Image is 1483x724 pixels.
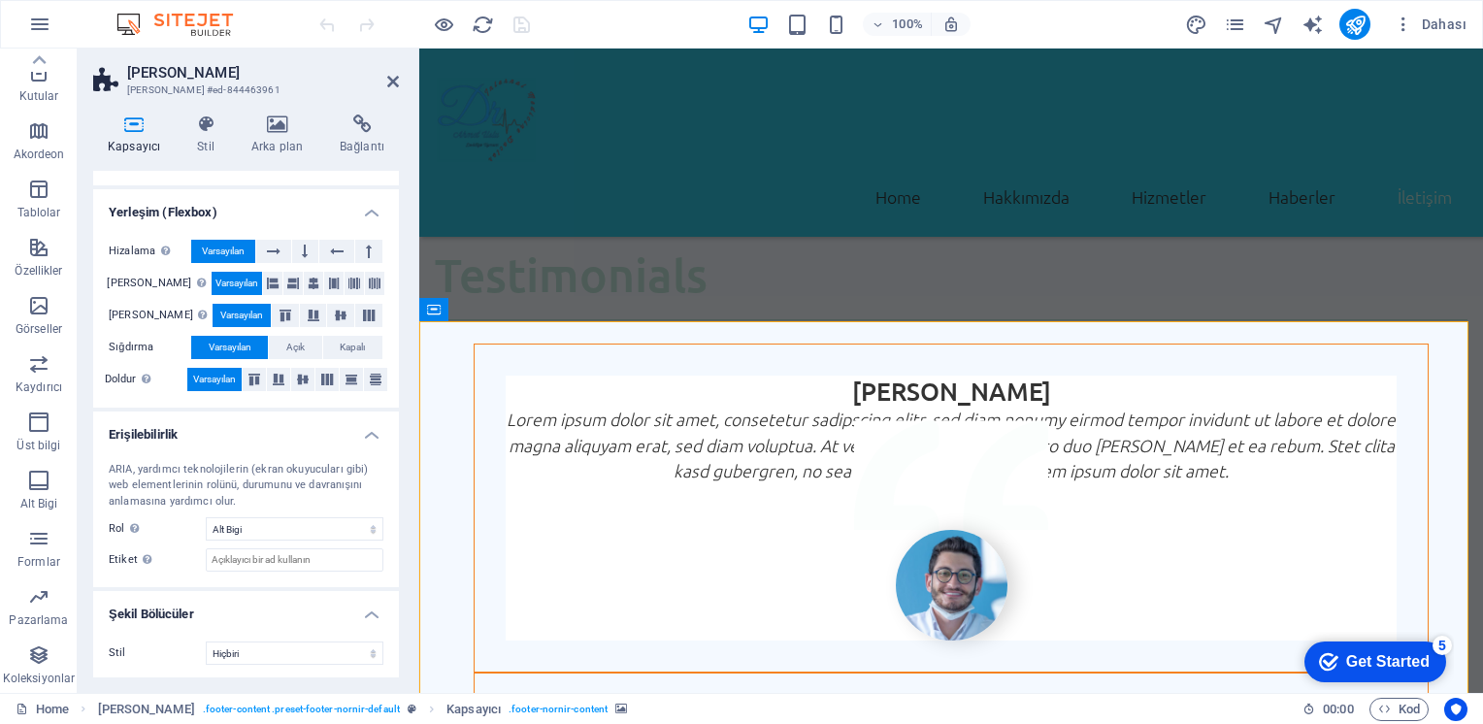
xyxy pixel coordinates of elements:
h4: Bağlantı [325,115,399,155]
span: Kapalı [340,336,365,359]
i: Sayfayı yeniden yükleyin [472,14,494,36]
span: Seçmek için tıkla. Düzenlemek için çift tıkla [446,698,501,721]
p: Koleksiyonlar [3,671,75,686]
button: Varsayılan [212,272,262,295]
span: Varsayılan [209,336,251,359]
button: Kapalı [323,336,382,359]
p: Tablolar [17,205,61,220]
i: Bu element, arka plan içeriyor [615,704,627,714]
button: 100% [863,13,932,36]
label: Sığdırma [109,336,191,359]
span: Dahası [1394,15,1467,34]
i: AI Writer [1302,14,1324,36]
i: Bu element, özelleştirilebilir bir ön ayar [408,704,416,714]
i: Sayfalar (Ctrl+Alt+S) [1224,14,1246,36]
button: Dahası [1386,9,1474,40]
label: Hizalama [109,240,191,263]
p: Üst bilgi [16,438,60,453]
button: Açık [269,336,321,359]
h4: Erişilebilirlik [93,411,399,446]
span: Varsayılan [220,304,263,327]
input: Açıklayıcı bir ad kullanın [206,548,383,572]
div: Get Started 5 items remaining, 0% complete [11,10,152,50]
span: Seçmek için tıkla. Düzenlemek için çift tıkla [98,698,195,721]
nav: breadcrumb [98,698,628,721]
span: Stil [109,646,125,659]
span: Varsayılan [202,240,245,263]
button: reload [471,13,494,36]
span: Varsayılan [193,368,236,391]
button: Kod [1369,698,1429,721]
button: pages [1223,13,1246,36]
label: [PERSON_NAME] [109,304,213,327]
button: publish [1339,9,1370,40]
div: 5 [139,4,158,23]
span: Açık [286,336,305,359]
span: . footer-nornir-content [509,698,608,721]
div: Get Started [52,21,136,39]
div: ARIA, yardımcı teknolojilerin (ekran okuyucuları gibi) web elementlerinin rolünü, durumunu ve dav... [109,462,383,510]
button: Usercentrics [1444,698,1467,721]
p: Kutular [19,88,59,104]
p: Formlar [17,554,60,570]
span: . footer-content .preset-footer-nornir-default [203,698,400,721]
i: Yayınla [1344,14,1367,36]
h2: [PERSON_NAME] [127,64,399,82]
button: design [1184,13,1207,36]
h6: 100% [892,13,923,36]
h6: Oturum süresi [1302,698,1354,721]
button: Varsayılan [213,304,271,327]
p: Alt Bigi [20,496,58,511]
h4: Stil [182,115,237,155]
span: Kod [1378,698,1420,721]
h4: Şekil Bölücüler [93,591,399,626]
span: : [1336,702,1339,716]
p: Özellikler [15,263,62,279]
span: Rol [109,517,145,541]
i: Tasarım (Ctrl+Alt+Y) [1185,14,1207,36]
a: Seçimi iptal etmek için tıkla. Sayfaları açmak için çift tıkla [16,698,69,721]
p: Pazarlama [9,612,68,628]
h3: [PERSON_NAME] #ed-844463961 [127,82,360,99]
h4: Kapsayıcı [93,115,182,155]
h4: Yerleşim (Flexbox) [93,189,399,224]
label: [PERSON_NAME] [107,272,211,295]
button: Ön izleme modundan çıkıp düzenlemeye devam etmek için buraya tıklayın [432,13,455,36]
p: Kaydırıcı [16,379,62,395]
button: text_generator [1301,13,1324,36]
p: Görseller [16,321,62,337]
h4: Arka plan [237,115,325,155]
label: Doldur [105,368,187,391]
img: Editor Logo [112,13,257,36]
p: Akordeon [14,147,65,162]
i: Navigatör [1263,14,1285,36]
span: Varsayılan [215,272,258,295]
button: navigator [1262,13,1285,36]
label: Etiket [109,548,206,572]
i: Yeniden boyutlandırmada yakınlaştırma düzeyini seçilen cihaza uyacak şekilde otomatik olarak ayarla. [942,16,960,33]
button: Varsayılan [187,368,242,391]
button: Varsayılan [191,240,255,263]
span: 00 00 [1323,698,1353,721]
button: Varsayılan [191,336,268,359]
